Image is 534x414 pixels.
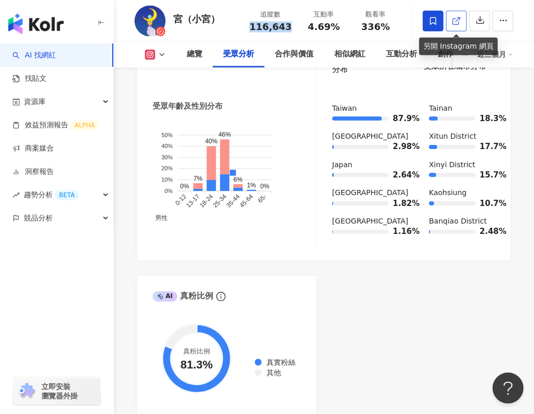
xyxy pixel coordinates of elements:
tspan: 18-24 [198,193,215,209]
span: 1.82% [393,200,408,208]
tspan: 65- [257,193,268,204]
tspan: 0% [165,188,173,194]
div: 宮（小宮） [173,12,220,25]
tspan: 50% [161,131,173,138]
iframe: Help Scout Beacon - Open [493,373,524,404]
div: 受眾年齡及性別分布 [153,101,222,112]
tspan: 10% [161,176,173,183]
div: 另開 Instagram 網頁 [419,37,498,55]
div: AI [153,291,177,302]
span: 87.9% [393,115,408,123]
img: KOL Avatar [135,5,166,36]
div: Taiwan [332,103,408,114]
div: 追蹤數 [249,9,292,20]
span: 1.16% [393,228,408,235]
a: 找貼文 [12,73,47,84]
span: info-circle [215,290,227,303]
div: [GEOGRAPHIC_DATA] [332,131,408,142]
div: [GEOGRAPHIC_DATA] [332,216,408,227]
tspan: 13-17 [185,193,201,209]
a: searchAI 找網紅 [12,50,56,61]
div: 相似網紅 [334,48,365,61]
span: rise [12,191,20,199]
div: Banqiao District [429,216,495,227]
span: 立即安裝 瀏覽器外掛 [41,382,78,401]
a: 效益預測報告ALPHA [12,120,99,130]
img: logo [8,13,64,34]
tspan: 25-34 [212,193,228,209]
div: [GEOGRAPHIC_DATA] [332,188,408,198]
tspan: 40% [161,143,173,149]
span: 18.3% [480,115,495,123]
div: 合作與價值 [275,48,314,61]
div: 總覽 [187,48,202,61]
span: 10.7% [480,200,495,208]
span: 2.98% [393,143,408,151]
span: 17.7% [480,143,495,151]
span: 競品分析 [24,206,53,230]
span: 2.48% [480,228,495,235]
tspan: 0-12 [174,193,188,206]
tspan: 35-44 [225,193,242,209]
div: Kaohsiung [429,188,495,198]
div: Japan [332,160,408,170]
span: 男性 [147,214,168,221]
span: 真實粉絲 [259,358,295,366]
span: 336% [361,22,390,32]
span: 資源庫 [24,90,46,113]
span: 116,643 [249,21,292,32]
div: 受眾分析 [223,48,254,61]
div: Tainan [429,103,495,114]
tspan: 20% [161,165,173,171]
div: BETA [55,190,79,200]
div: 互動分析 [386,48,417,61]
div: Xinyi District [429,160,495,170]
span: 15.7% [480,171,495,179]
a: 商案媒合 [12,143,54,154]
a: 洞察報告 [12,167,54,177]
div: 觀看率 [356,9,395,20]
div: 真粉比例 [153,290,213,302]
div: 互動率 [304,9,344,20]
tspan: 30% [161,154,173,160]
span: 2.64% [393,171,408,179]
a: chrome extension立即安裝 瀏覽器外掛 [13,377,100,405]
div: Xitun District [429,131,495,142]
span: 趨勢分析 [24,183,79,206]
img: chrome extension [17,383,37,400]
span: 其他 [259,368,281,377]
tspan: 45-64 [239,193,255,209]
span: 4.69% [308,22,340,32]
